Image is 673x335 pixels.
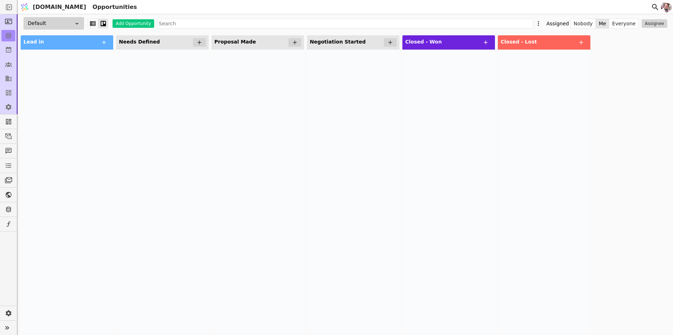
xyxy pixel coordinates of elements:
button: Nobody [571,19,596,29]
span: Closed - Won [405,39,442,45]
span: Needs Defined [119,39,160,45]
a: [DOMAIN_NAME] [18,0,90,14]
input: Search [157,19,533,29]
a: Add Opportunity [108,19,154,28]
img: 1611404642663-DSC_1169-po-%D1%81cropped.jpg [661,1,672,14]
span: Closed - Lost [501,39,537,45]
button: Everyone [609,19,638,29]
div: Assigned [546,19,569,29]
img: Logo [19,0,30,14]
button: Assignee [642,19,667,28]
span: Proposal Made [214,39,256,45]
button: Me [596,19,609,29]
button: Add Opportunity [113,19,154,28]
h2: Opportunities [90,3,137,11]
span: [DOMAIN_NAME] [33,3,86,11]
div: Default [24,17,84,30]
span: Lead in [24,39,44,45]
span: Negotiation Started [310,39,366,45]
